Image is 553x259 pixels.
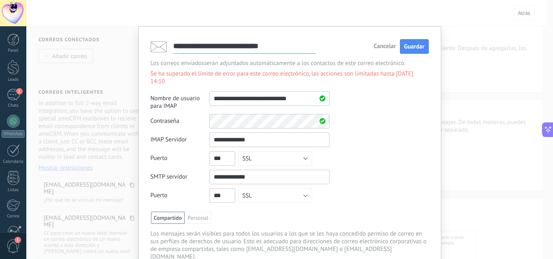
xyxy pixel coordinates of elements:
[238,151,312,166] button: SSL
[374,44,396,49] button: Cancelar
[151,133,209,147] div: IMAP Servidor
[151,188,209,203] div: Puerto
[2,187,25,193] div: Listas
[151,59,429,67] div: Los correos enviados serán adjuntados automáticamente a los contactos de este correo electrónico.
[151,70,429,85] div: Se ha superado el límite de error para este correo electrónico, las acciones son limitadas hasta ...
[2,130,25,138] div: WhatsApp
[238,188,312,203] button: SSL
[2,214,25,219] div: Correo
[2,48,25,53] div: Panel
[2,77,25,82] div: Leads
[2,159,25,164] div: Calendario
[2,103,25,108] div: Chats
[151,91,209,110] div: Nombre de usuario para IMAP
[151,170,209,184] div: SMTP servidor
[16,88,23,95] span: 1
[400,39,429,54] button: Guardar
[242,155,252,162] span: SSL
[15,237,21,243] span: 1
[151,212,185,224] span: Compartido
[404,43,425,51] span: Guardar
[185,212,211,224] span: Personal
[242,192,252,200] span: SSL
[151,151,209,166] div: Puerto
[151,114,209,128] div: Contraseña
